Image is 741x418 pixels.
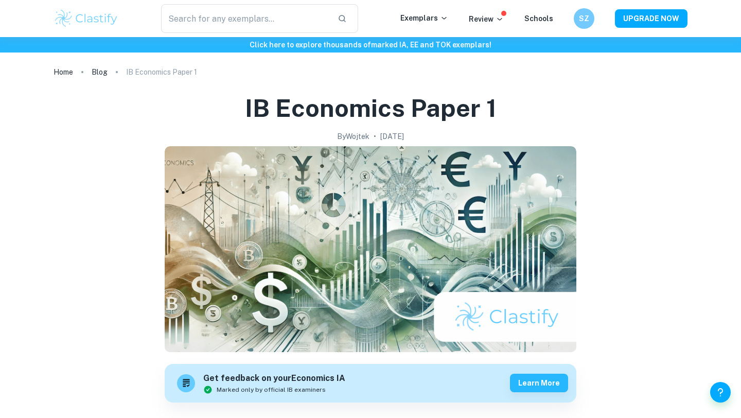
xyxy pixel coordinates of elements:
h6: Get feedback on your Economics IA [203,372,345,385]
a: Home [54,65,73,79]
h2: [DATE] [380,131,404,142]
span: Marked only by official IB examiners [217,385,326,394]
h6: Click here to explore thousands of marked IA, EE and TOK exemplars ! [2,39,739,50]
a: Schools [524,14,553,23]
button: UPGRADE NOW [615,9,687,28]
button: Learn more [510,374,568,392]
img: Clastify logo [54,8,119,29]
p: • [374,131,376,142]
button: SZ [574,8,594,29]
p: Exemplars [400,12,448,24]
a: Get feedback on yourEconomics IAMarked only by official IB examinersLearn more [165,364,576,403]
p: IB Economics Paper 1 [126,66,197,78]
h1: IB Economics Paper 1 [245,92,497,125]
input: Search for any exemplars... [161,4,329,33]
a: Blog [92,65,108,79]
button: Help and Feedback [710,382,731,403]
p: Review [469,13,504,25]
h2: By Wojtek [337,131,369,142]
h6: SZ [578,13,590,24]
img: IB Economics Paper 1 cover image [165,146,576,352]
